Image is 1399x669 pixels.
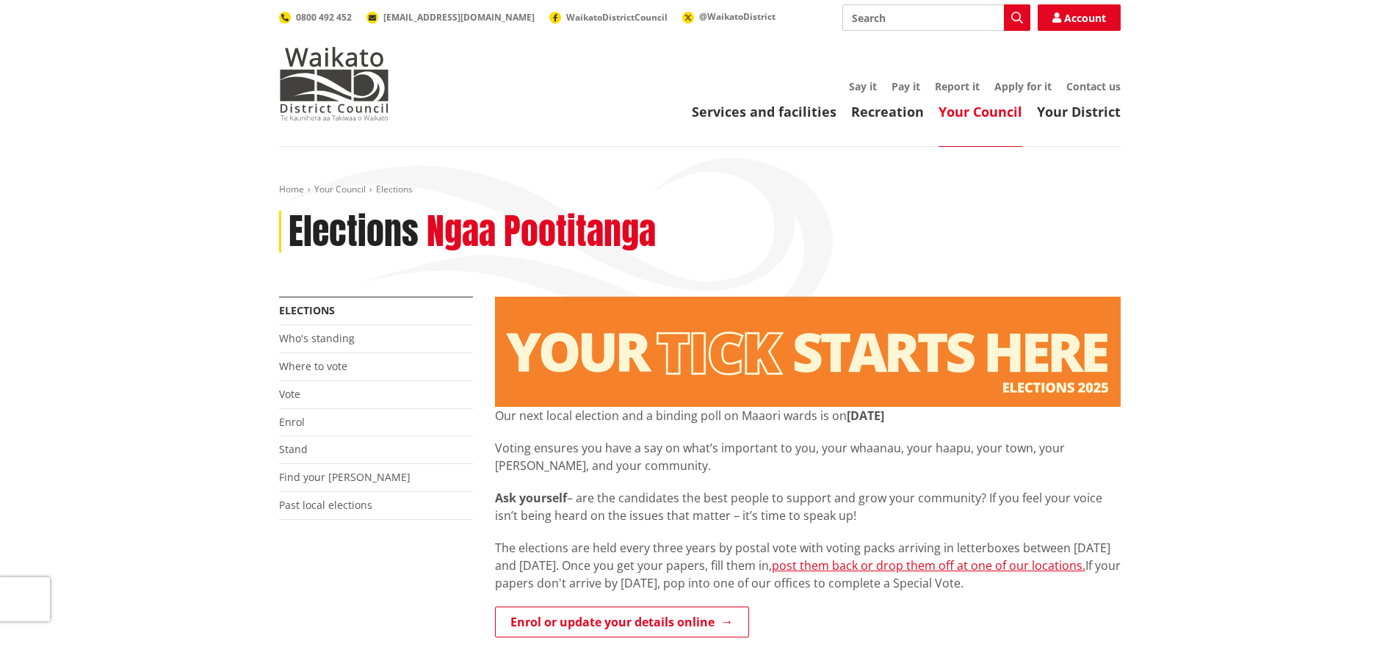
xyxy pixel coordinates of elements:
a: 0800 492 452 [279,11,352,23]
p: The elections are held every three years by postal vote with voting packs arriving in letterboxes... [495,539,1121,592]
span: @WaikatoDistrict [699,10,776,23]
a: Enrol [279,415,305,429]
a: Say it [849,79,877,93]
a: Services and facilities [692,103,836,120]
strong: [DATE] [847,408,884,424]
p: – are the candidates the best people to support and grow your community? If you feel your voice i... [495,489,1121,524]
a: Stand [279,442,308,456]
p: Voting ensures you have a say on what’s important to you, your whaanau, your haapu, your town, yo... [495,439,1121,474]
a: Home [279,183,304,195]
a: post them back or drop them off at one of our locations. [772,557,1085,574]
a: Your District [1037,103,1121,120]
a: Vote [279,387,300,401]
a: Contact us [1066,79,1121,93]
a: Pay it [892,79,920,93]
a: @WaikatoDistrict [682,10,776,23]
a: Report it [935,79,980,93]
a: Elections [279,303,335,317]
a: Account [1038,4,1121,31]
a: Apply for it [994,79,1052,93]
input: Search input [842,4,1030,31]
a: Past local elections [279,498,372,512]
span: 0800 492 452 [296,11,352,23]
h1: Elections [289,211,419,253]
a: Your Council [939,103,1022,120]
img: Elections - Website banner [495,297,1121,407]
a: Find your [PERSON_NAME] [279,470,411,484]
a: [EMAIL_ADDRESS][DOMAIN_NAME] [366,11,535,23]
p: Our next local election and a binding poll on Maaori wards is on [495,407,1121,424]
a: Who's standing [279,331,355,345]
strong: Ask yourself [495,490,567,506]
nav: breadcrumb [279,184,1121,196]
a: Your Council [314,183,366,195]
a: Recreation [851,103,924,120]
a: WaikatoDistrictCouncil [549,11,668,23]
img: Waikato District Council - Te Kaunihera aa Takiwaa o Waikato [279,47,389,120]
span: [EMAIL_ADDRESS][DOMAIN_NAME] [383,11,535,23]
a: Where to vote [279,359,347,373]
a: Enrol or update your details online [495,607,749,637]
span: WaikatoDistrictCouncil [566,11,668,23]
h2: Ngaa Pootitanga [427,211,656,253]
span: Elections [376,183,413,195]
